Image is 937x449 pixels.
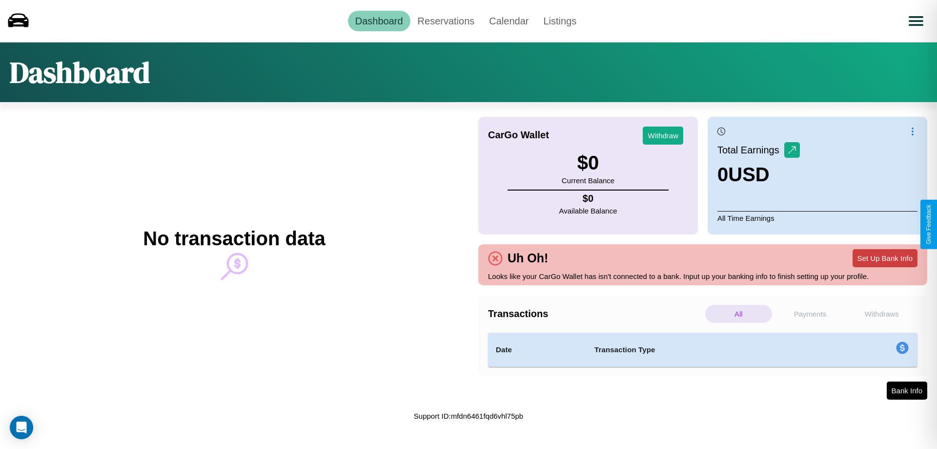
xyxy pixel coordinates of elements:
[414,409,523,423] p: Support ID: mfdn6461fqd6vhl75pb
[10,52,150,92] h1: Dashboard
[536,11,584,31] a: Listings
[488,308,703,320] h4: Transactions
[925,205,932,244] div: Give Feedback
[853,249,917,267] button: Set Up Bank Info
[488,270,917,283] p: Looks like your CarGo Wallet has isn't connected to a bank. Input up your banking info to finish ...
[562,152,614,174] h3: $ 0
[705,305,772,323] p: All
[10,416,33,439] div: Open Intercom Messenger
[717,211,917,225] p: All Time Earnings
[717,164,800,186] h3: 0 USD
[559,204,617,217] p: Available Balance
[348,11,410,31] a: Dashboard
[559,193,617,204] h4: $ 0
[482,11,536,31] a: Calendar
[488,333,917,367] table: simple table
[562,174,614,187] p: Current Balance
[643,127,683,145] button: Withdraw
[902,7,930,35] button: Open menu
[410,11,482,31] a: Reservations
[488,129,549,141] h4: CarGo Wallet
[848,305,915,323] p: Withdraws
[717,141,784,159] p: Total Earnings
[887,382,927,400] button: Bank Info
[777,305,844,323] p: Payments
[594,344,816,356] h4: Transaction Type
[496,344,579,356] h4: Date
[143,228,325,250] h2: No transaction data
[503,251,553,265] h4: Uh Oh!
